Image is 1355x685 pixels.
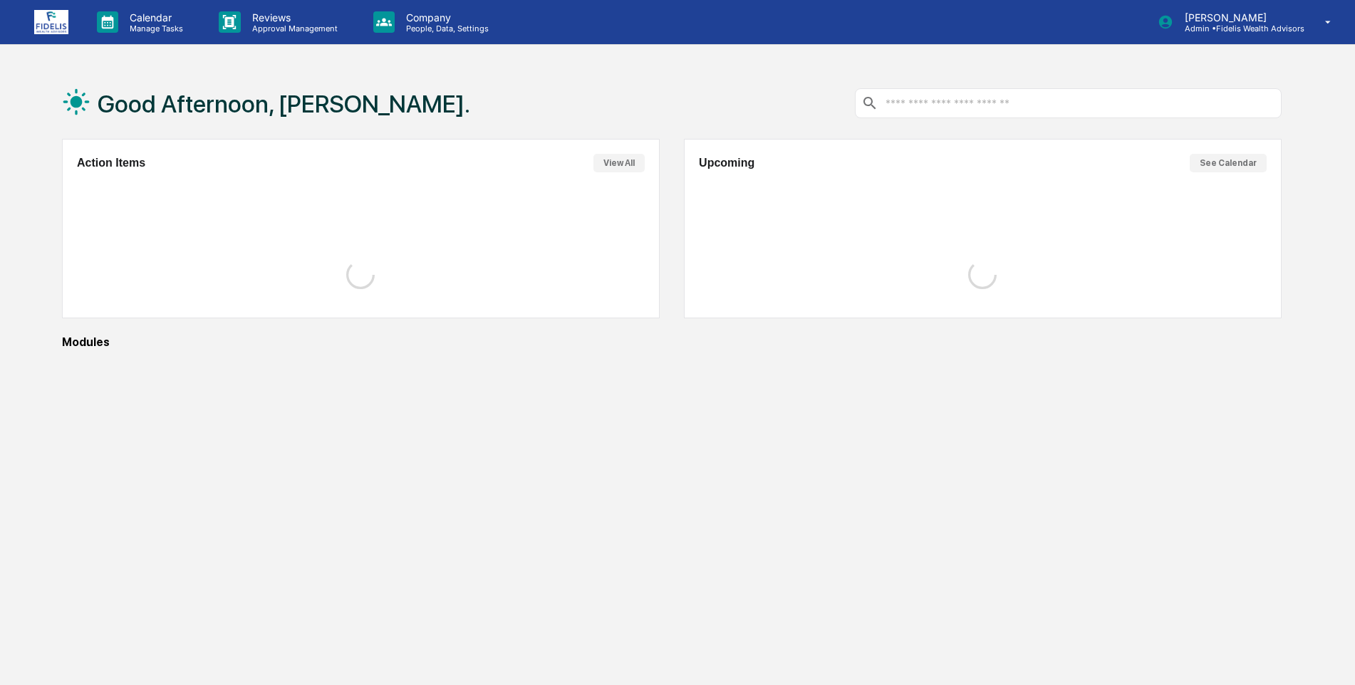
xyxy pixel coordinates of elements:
div: Modules [62,335,1282,349]
p: Calendar [118,11,190,23]
p: Manage Tasks [118,23,190,33]
p: People, Data, Settings [395,23,496,33]
img: logo [34,10,68,34]
p: Company [395,11,496,23]
button: View All [593,154,645,172]
p: Admin • Fidelis Wealth Advisors [1173,23,1304,33]
h2: Action Items [77,157,145,169]
h2: Upcoming [699,157,754,169]
h1: Good Afternoon, [PERSON_NAME]. [98,90,470,118]
p: [PERSON_NAME] [1173,11,1304,23]
p: Approval Management [241,23,345,33]
p: Reviews [241,11,345,23]
button: See Calendar [1190,154,1267,172]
